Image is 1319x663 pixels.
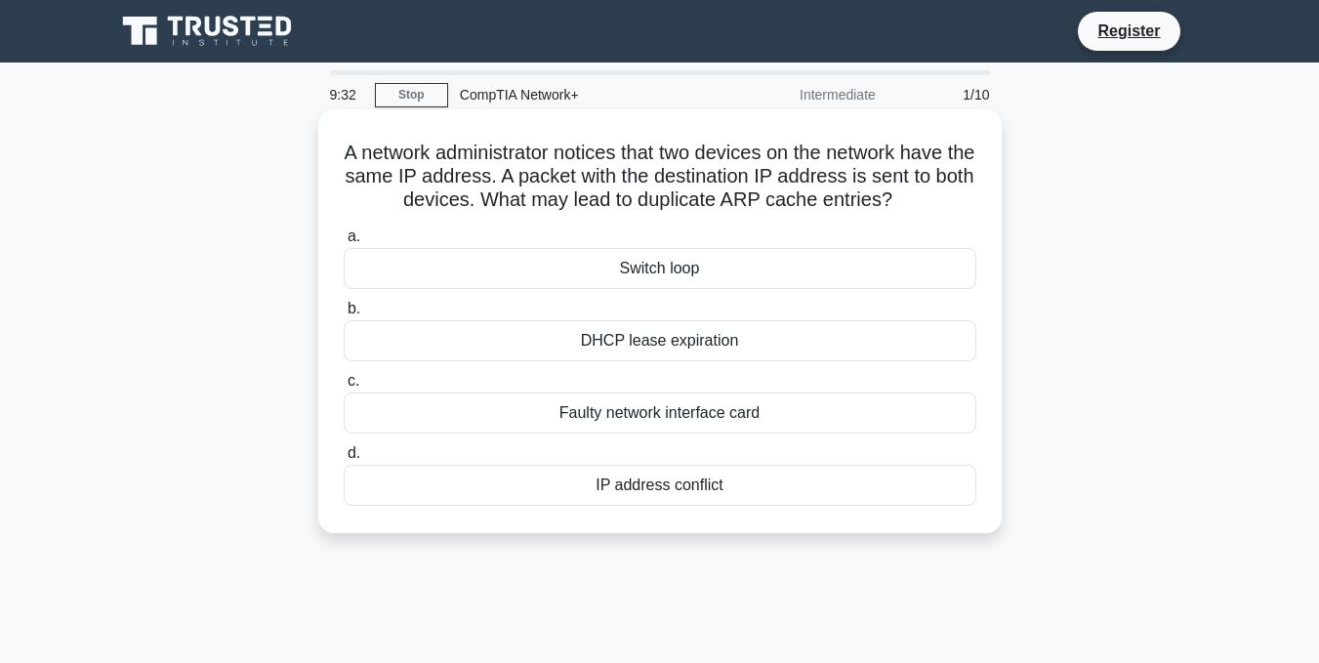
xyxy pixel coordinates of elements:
div: IP address conflict [344,465,976,506]
span: b. [348,300,360,316]
div: CompTIA Network+ [448,75,717,114]
a: Stop [375,83,448,107]
a: Register [1086,19,1172,43]
div: 9:32 [318,75,375,114]
div: DHCP lease expiration [344,320,976,361]
h5: A network administrator notices that two devices on the network have the same IP address. A packe... [342,141,978,213]
div: Switch loop [344,248,976,289]
span: d. [348,444,360,461]
div: Faulty network interface card [344,393,976,434]
div: 1/10 [887,75,1002,114]
span: c. [348,372,359,389]
div: Intermediate [717,75,887,114]
span: a. [348,228,360,244]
